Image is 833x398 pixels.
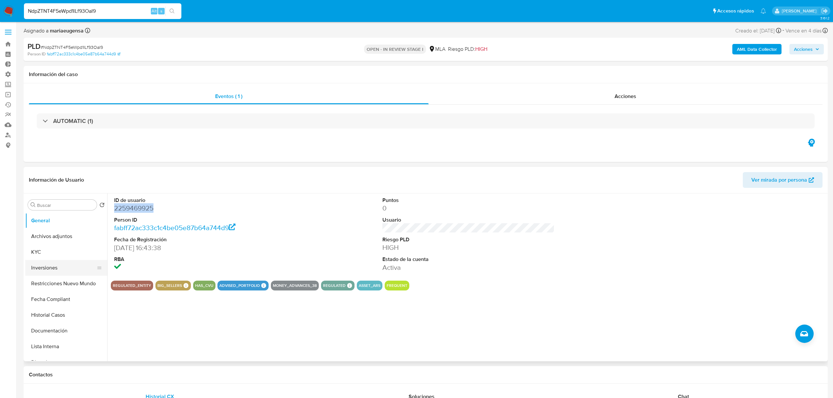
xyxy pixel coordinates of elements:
button: KYC [25,244,107,260]
span: Eventos ( 1 ) [215,92,242,100]
button: Buscar [30,202,36,208]
dt: Riesgo PLD [382,236,555,243]
b: Person ID [28,51,46,57]
dd: 0 [382,204,555,213]
span: Vence en 4 días [785,27,822,34]
span: HIGH [475,45,487,53]
h1: Información de Usuario [29,177,84,183]
button: Fecha Compliant [25,291,107,307]
button: Volver al orden por defecto [99,202,105,209]
dt: ID de usuario [114,197,286,204]
button: Lista Interna [25,339,107,354]
input: Buscar [37,202,94,208]
span: - [782,26,784,35]
button: search-icon [165,7,179,16]
p: andres.vilosio@mercadolibre.com [782,8,819,14]
span: Alt [152,8,157,14]
dd: [DATE] 16:43:38 [114,243,286,252]
button: Ver mirada por persona [743,172,823,188]
button: Acciones [789,44,824,54]
span: Acciones [615,92,636,100]
span: Asignado a [24,27,84,34]
button: General [25,213,107,229]
button: Inversiones [25,260,102,276]
dt: Puntos [382,197,555,204]
div: AUTOMATIC (1) [37,113,815,129]
input: Buscar usuario o caso... [24,7,181,15]
span: Ver mirada por persona [751,172,807,188]
a: fabff72ac333c1c4be05e87b64a744d9 [47,51,120,57]
h1: Contactos [29,371,823,378]
button: Restricciones Nuevo Mundo [25,276,107,291]
h1: Información del caso [29,71,823,78]
p: OPEN - IN REVIEW STAGE I [364,45,426,54]
button: Archivos adjuntos [25,229,107,244]
dt: Person ID [114,216,286,224]
dt: Estado de la cuenta [382,256,555,263]
dd: Activa [382,263,555,272]
button: Direcciones [25,354,107,370]
dt: Usuario [382,216,555,224]
button: Historial Casos [25,307,107,323]
dt: Fecha de Registración [114,236,286,243]
b: AML Data Collector [737,44,777,54]
dd: HIGH [382,243,555,252]
span: # NdpZTNT4F5eWpd1lLf93OaI9 [41,44,103,50]
span: Acciones [794,44,813,54]
dt: RBA [114,256,286,263]
b: mariaeugensa [49,27,84,34]
button: AML Data Collector [732,44,782,54]
button: Documentación [25,323,107,339]
a: Salir [821,8,828,14]
span: Riesgo PLD: [448,46,487,53]
span: s [160,8,162,14]
dd: 2259469925 [114,204,286,213]
span: Accesos rápidos [717,8,754,14]
a: Notificaciones [761,8,766,14]
h3: AUTOMATIC (1) [53,117,93,125]
div: Creado el: [DATE] [735,26,781,35]
b: PLD [28,41,41,51]
a: fabff72ac333c1c4be05e87b64a744d9 [114,223,236,232]
div: MLA [429,46,445,53]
